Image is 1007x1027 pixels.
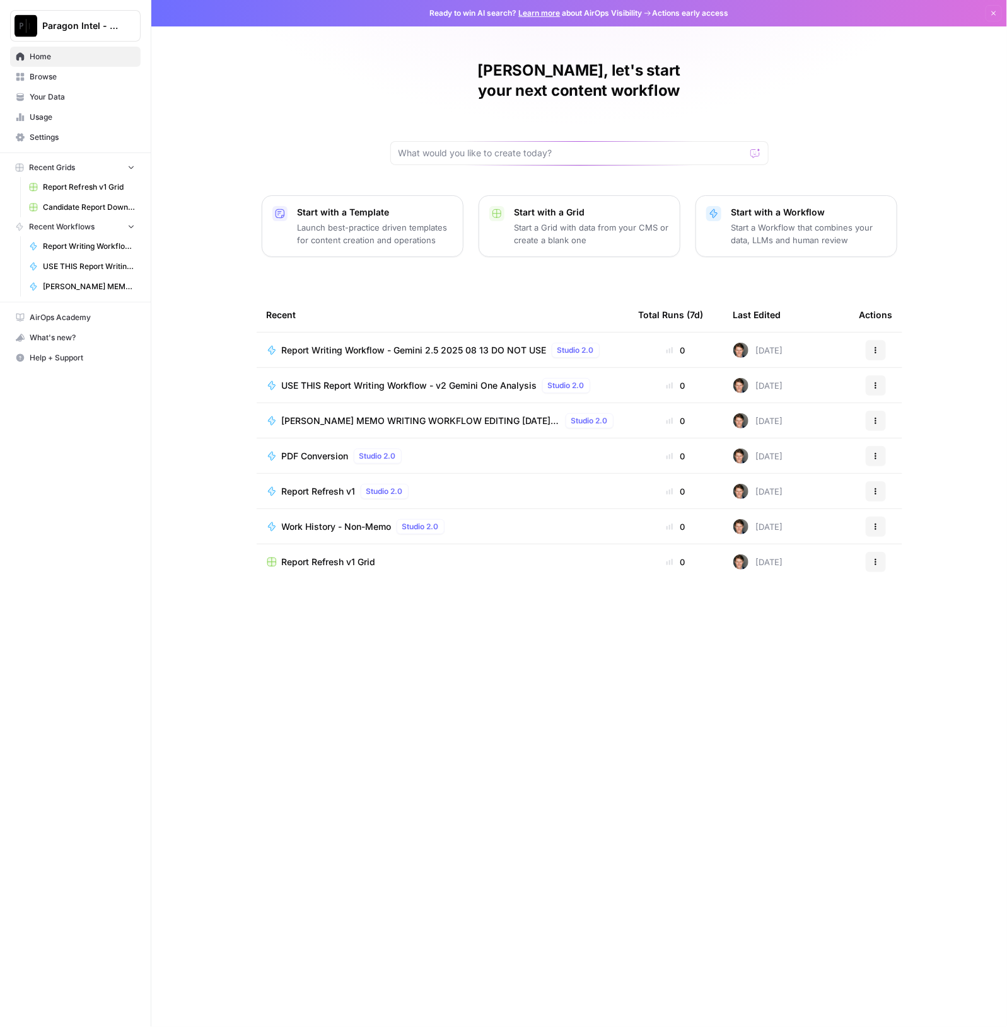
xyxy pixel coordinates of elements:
img: Paragon Intel - Bill / Ty / Colby R&D Logo [15,14,37,37]
div: 0 [639,450,713,462]
span: Settings [30,132,135,143]
div: 0 [639,344,713,357]
a: Report Refresh v1 Grid [267,556,619,568]
a: Settings [10,127,141,147]
span: Studio 2.0 [402,521,439,532]
a: [PERSON_NAME] MEMO WRITING WORKFLOW EDITING [DATE] DO NOT USE [23,277,141,297]
a: USE THIS Report Writing Workflow - v2 Gemini One Analysis [23,256,141,277]
span: Usage [30,112,135,123]
a: Report Refresh v1Studio 2.0 [267,484,619,499]
img: qw00ik6ez51o8uf7vgx83yxyzow9 [733,413,748,428]
span: [PERSON_NAME] MEMO WRITING WORKFLOW EDITING [DATE] DO NOT USE [43,281,135,292]
span: Ready to win AI search? about AirOps Visibility [430,8,643,19]
a: Report Refresh v1 Grid [23,177,141,197]
span: Recent Grids [29,162,75,173]
a: PDF ConversionStudio 2.0 [267,449,619,464]
span: Report Writing Workflow - Gemini 2.5 2025 08 13 DO NOT USE [43,241,135,252]
div: 0 [639,556,713,568]
div: [DATE] [733,343,783,358]
a: Home [10,47,141,67]
a: Candidate Report Download Sheet [23,197,141,217]
a: Usage [10,107,141,127]
button: Start with a TemplateLaunch best-practice driven templates for content creation and operations [262,195,463,257]
div: [DATE] [733,378,783,393]
div: Recent [267,297,619,332]
span: Studio 2.0 [366,486,403,497]
span: Studio 2.0 [359,450,396,462]
div: [DATE] [733,484,783,499]
span: Work History - Non-Memo [282,520,392,533]
img: qw00ik6ez51o8uf7vgx83yxyzow9 [733,484,748,499]
span: Your Data [30,91,135,103]
button: What's new? [10,328,141,348]
a: Your Data [10,87,141,107]
div: Actions [859,297,893,332]
span: Report Writing Workflow - Gemini 2.5 2025 08 13 DO NOT USE [282,344,547,357]
a: USE THIS Report Writing Workflow - v2 Gemini One AnalysisStudio 2.0 [267,378,619,393]
a: Report Writing Workflow - Gemini 2.5 2025 08 13 DO NOT USE [23,236,141,256]
button: Recent Workflows [10,217,141,236]
span: Paragon Intel - Bill / Ty / [PERSON_NAME] R&D [42,20,119,32]
div: [DATE] [733,449,783,464]
span: Report Refresh v1 Grid [282,556,376,568]
span: [PERSON_NAME] MEMO WRITING WORKFLOW EDITING [DATE] DO NOT USE [282,415,561,427]
img: qw00ik6ez51o8uf7vgx83yxyzow9 [733,554,748,570]
img: qw00ik6ez51o8uf7vgx83yxyzow9 [733,449,748,464]
div: What's new? [11,328,140,347]
img: qw00ik6ez51o8uf7vgx83yxyzow9 [733,343,748,358]
a: AirOps Academy [10,307,141,328]
button: Start with a WorkflowStart a Workflow that combines your data, LLMs and human review [696,195,897,257]
div: 0 [639,379,713,392]
h1: [PERSON_NAME], let's start your next content workflow [390,60,769,101]
span: USE THIS Report Writing Workflow - v2 Gemini One Analysis [43,261,135,272]
div: 0 [639,520,713,533]
img: qw00ik6ez51o8uf7vgx83yxyzow9 [733,519,748,534]
span: Studio 2.0 [557,345,594,356]
p: Start with a Workflow [731,206,887,219]
button: Workspace: Paragon Intel - Bill / Ty / Colby R&D [10,10,141,42]
span: Browse [30,71,135,83]
span: Actions early access [653,8,729,19]
div: [DATE] [733,554,783,570]
p: Start a Grid with data from your CMS or create a blank one [515,221,670,246]
input: What would you like to create today? [399,147,745,159]
span: Help + Support [30,352,135,364]
div: 0 [639,415,713,427]
a: Report Writing Workflow - Gemini 2.5 2025 08 13 DO NOT USEStudio 2.0 [267,343,619,358]
p: Start a Workflow that combines your data, LLMs and human review [731,221,887,246]
div: Last Edited [733,297,781,332]
div: [DATE] [733,413,783,428]
img: qw00ik6ez51o8uf7vgx83yxyzow9 [733,378,748,393]
button: Help + Support [10,348,141,368]
button: Recent Grids [10,158,141,177]
div: [DATE] [733,519,783,534]
a: [PERSON_NAME] MEMO WRITING WORKFLOW EDITING [DATE] DO NOT USEStudio 2.0 [267,413,619,428]
span: USE THIS Report Writing Workflow - v2 Gemini One Analysis [282,379,537,392]
a: Browse [10,67,141,87]
p: Start with a Template [298,206,453,219]
span: Studio 2.0 [571,415,608,427]
span: Report Refresh v1 Grid [43,181,135,193]
a: Learn more [519,8,561,18]
div: Total Runs (7d) [639,297,704,332]
p: Start with a Grid [515,206,670,219]
span: AirOps Academy [30,312,135,323]
span: PDF Conversion [282,450,349,462]
span: Candidate Report Download Sheet [43,202,135,213]
span: Report Refresh v1 [282,485,356,498]
div: 0 [639,485,713,498]
span: Studio 2.0 [548,380,585,391]
p: Launch best-practice driven templates for content creation and operations [298,221,453,246]
button: Start with a GridStart a Grid with data from your CMS or create a blank one [479,195,680,257]
span: Recent Workflows [29,221,95,232]
a: Work History - Non-MemoStudio 2.0 [267,519,619,534]
span: Home [30,51,135,62]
